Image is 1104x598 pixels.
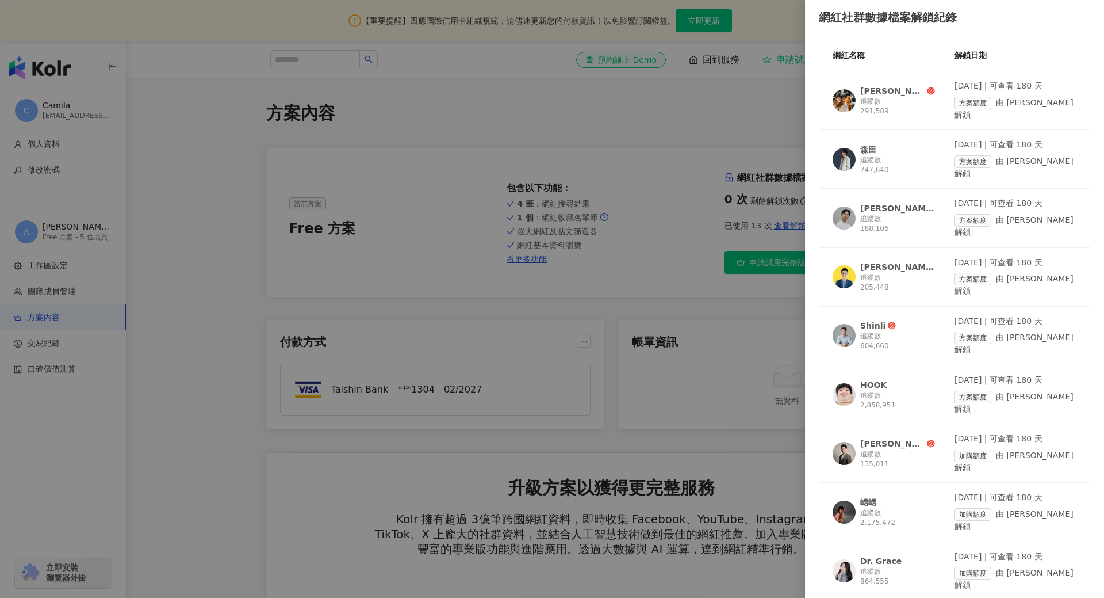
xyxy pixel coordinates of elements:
span: 方案額度 [954,391,991,403]
img: KOL Avatar [833,207,856,230]
div: 由 [PERSON_NAME] 解鎖 [954,97,1076,121]
div: 由 [PERSON_NAME] 解鎖 [954,391,1076,415]
div: 追蹤數 135,011 [860,450,935,469]
div: 由 [PERSON_NAME] 解鎖 [954,214,1076,238]
div: [DATE] | 可查看 180 天 [954,257,1076,269]
div: [PERSON_NAME] [860,261,935,273]
div: [DATE] | 可查看 180 天 [954,316,1076,327]
a: KOL Avatar[PERSON_NAME]追蹤數 135,011[DATE] | 可查看 180 天加購額度由 [PERSON_NAME] 解鎖 [819,433,1090,483]
img: KOL Avatar [833,265,856,288]
a: KOL AvatarHOOK追蹤數 2,858,951[DATE] | 可查看 180 天方案額度由 [PERSON_NAME] 解鎖 [819,375,1090,424]
div: Shinli [860,320,885,332]
div: 追蹤數 2,175,472 [860,508,935,528]
a: KOL Avatar峮峮追蹤數 2,175,472[DATE] | 可查看 180 天加購額度由 [PERSON_NAME] 解鎖 [819,492,1090,542]
img: KOL Avatar [833,501,856,524]
div: [PERSON_NAME] [860,85,925,97]
div: [DATE] | 可查看 180 天 [954,492,1076,504]
a: KOL Avatar[PERSON_NAME]追蹤數 188,106[DATE] | 可查看 180 天方案額度由 [PERSON_NAME] 解鎖 [819,198,1090,247]
span: 加購額度 [954,450,991,462]
div: Dr. Grace [860,555,902,567]
div: 追蹤數 864,555 [860,567,935,586]
div: 網紅名稱 [833,49,954,62]
div: 追蹤數 205,448 [860,273,935,292]
div: 追蹤數 188,106 [860,214,935,234]
div: [DATE] | 可查看 180 天 [954,198,1076,210]
div: [DATE] | 可查看 180 天 [954,139,1076,151]
img: KOL Avatar [833,442,856,465]
div: HOOK [860,379,887,391]
div: 由 [PERSON_NAME] 解鎖 [954,508,1076,532]
div: 由 [PERSON_NAME] 解鎖 [954,450,1076,474]
div: 由 [PERSON_NAME] 解鎖 [954,567,1076,591]
img: KOL Avatar [833,559,856,582]
div: [DATE] | 可查看 180 天 [954,375,1076,386]
div: 追蹤數 2,858,951 [860,391,935,410]
div: [DATE] | 可查看 180 天 [954,551,1076,563]
img: KOL Avatar [833,383,856,406]
img: KOL Avatar [833,148,856,171]
span: 方案額度 [954,97,991,109]
div: 由 [PERSON_NAME] 解鎖 [954,155,1076,180]
div: 追蹤數 604,660 [860,332,935,351]
span: 加購額度 [954,567,991,580]
span: 方案額度 [954,155,991,168]
a: KOL Avatar[PERSON_NAME]追蹤數 291,589[DATE] | 可查看 180 天方案額度由 [PERSON_NAME] 解鎖 [819,81,1090,130]
div: 解鎖日期 [954,49,1076,62]
div: [PERSON_NAME] [860,203,935,214]
a: KOL Avatar[PERSON_NAME]追蹤數 205,448[DATE] | 可查看 180 天方案額度由 [PERSON_NAME] 解鎖 [819,257,1090,307]
a: KOL AvatarShinli追蹤數 604,660[DATE] | 可查看 180 天方案額度由 [PERSON_NAME] 解鎖 [819,316,1090,365]
div: 網紅社群數據檔案解鎖紀錄 [819,9,1090,25]
img: KOL Avatar [833,89,856,112]
div: 森田 [860,144,876,155]
div: [PERSON_NAME] [860,438,925,450]
div: 峮峮 [860,497,876,508]
div: 追蹤數 291,589 [860,97,935,116]
div: 由 [PERSON_NAME] 解鎖 [954,273,1076,297]
div: 追蹤數 747,640 [860,155,935,175]
img: KOL Avatar [833,324,856,347]
span: 方案額度 [954,214,991,227]
div: [DATE] | 可查看 180 天 [954,81,1076,92]
div: [DATE] | 可查看 180 天 [954,433,1076,445]
span: 方案額度 [954,332,991,344]
div: 由 [PERSON_NAME] 解鎖 [954,332,1076,356]
span: 加購額度 [954,508,991,521]
a: KOL Avatar森田追蹤數 747,640[DATE] | 可查看 180 天方案額度由 [PERSON_NAME] 解鎖 [819,139,1090,189]
span: 方案額度 [954,273,991,285]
